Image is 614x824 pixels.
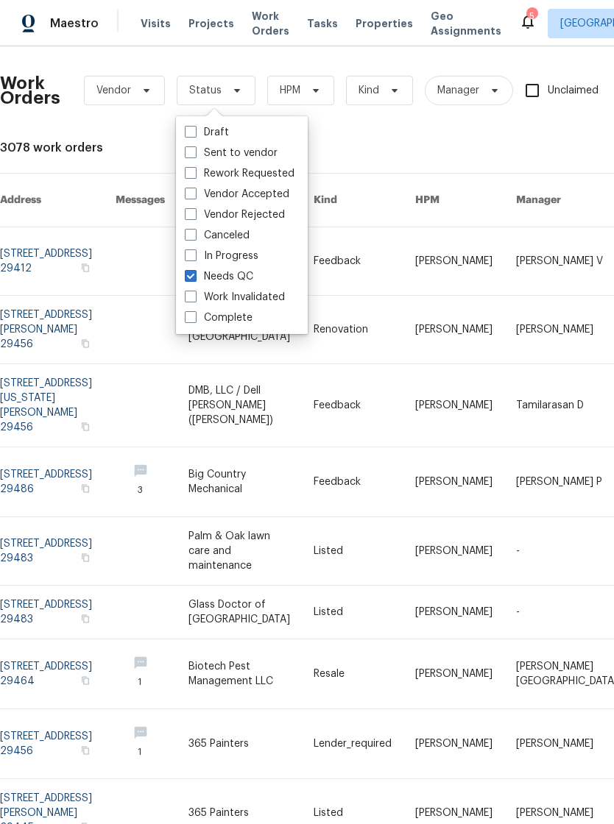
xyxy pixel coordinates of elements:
th: Messages [104,174,177,227]
span: Properties [356,16,413,31]
span: Kind [359,83,379,98]
td: [PERSON_NAME] [403,227,504,296]
div: 5 [526,9,537,24]
button: Copy Address [79,551,92,564]
td: Listed [302,586,403,639]
td: Resale [302,639,403,709]
td: [PERSON_NAME] [403,364,504,447]
td: [PERSON_NAME] [403,296,504,364]
span: Status [189,83,222,98]
label: In Progress [185,249,258,263]
span: Manager [437,83,479,98]
td: Biotech Pest Management LLC [177,639,302,709]
td: [PERSON_NAME] [403,517,504,586]
span: Visits [141,16,171,31]
label: Complete [185,310,253,325]
td: Feedback [302,364,403,447]
button: Copy Address [79,674,92,687]
button: Copy Address [79,337,92,350]
td: Listed [302,517,403,586]
td: Glass Doctor of [GEOGRAPHIC_DATA] [177,586,302,639]
label: Sent to vendor [185,146,278,160]
span: Geo Assignments [431,9,501,38]
td: Palm & Oak lawn care and maintenance [177,517,302,586]
span: Projects [188,16,234,31]
button: Copy Address [79,420,92,433]
td: DMB, LLC / Dell [PERSON_NAME] ([PERSON_NAME]) [177,364,302,447]
td: 365 Painters [177,709,302,779]
td: Feedback [302,227,403,296]
td: [PERSON_NAME] [403,639,504,709]
button: Copy Address [79,482,92,495]
button: Copy Address [79,261,92,274]
span: Maestro [50,16,99,31]
label: Draft [185,125,229,140]
td: Feedback [302,447,403,517]
th: HPM [403,174,504,227]
label: Vendor Rejected [185,207,285,222]
th: Kind [302,174,403,227]
span: Unclaimed [548,83,599,99]
label: Needs QC [185,269,253,284]
label: Work Invalidated [185,290,285,305]
td: Big Country Mechanical [177,447,302,517]
span: Vendor [96,83,131,98]
label: Canceled [185,228,250,243]
label: Vendor Accepted [185,187,289,202]
span: Tasks [307,18,338,29]
span: HPM [280,83,300,98]
button: Copy Address [79,744,92,757]
td: Renovation [302,296,403,364]
td: [PERSON_NAME] [403,586,504,639]
td: Lender_required [302,709,403,779]
button: Copy Address [79,612,92,625]
span: Work Orders [252,9,289,38]
label: Rework Requested [185,166,294,181]
td: [PERSON_NAME] [403,709,504,779]
td: [PERSON_NAME] [403,447,504,517]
